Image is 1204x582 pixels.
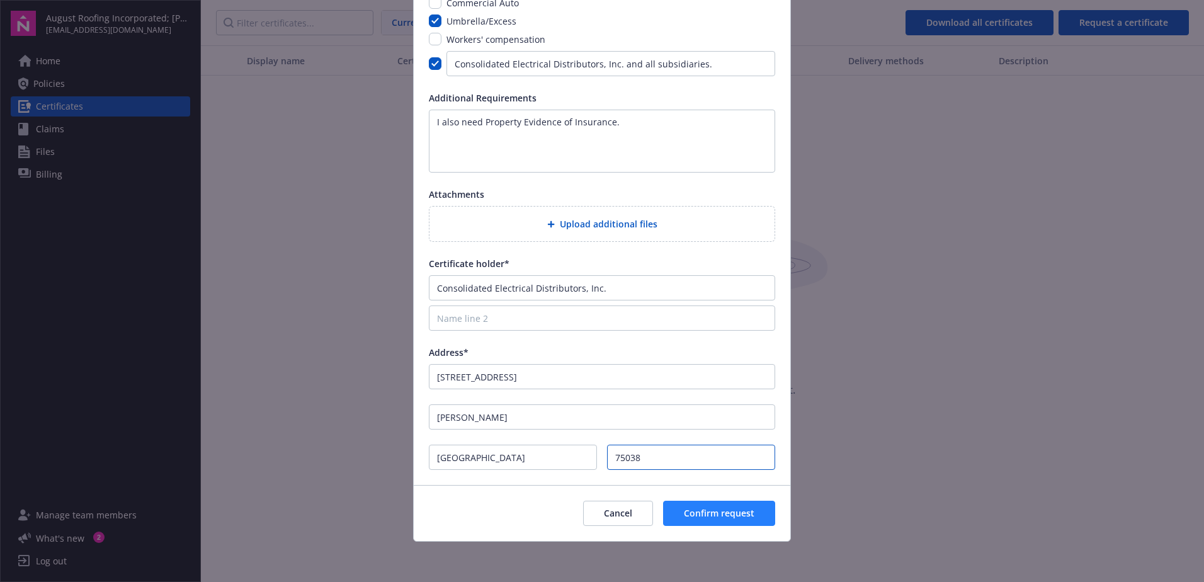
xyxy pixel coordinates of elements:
span: Workers' compensation [446,33,545,45]
button: Confirm request [663,501,775,526]
input: Zip [607,445,775,470]
input: Name line 1 [429,275,775,300]
span: Certificate holder* [429,258,509,270]
span: Cancel [604,507,632,519]
span: Attachments [429,188,484,200]
span: Confirm request [684,507,754,519]
input: Please list additional required coverage here [446,51,775,76]
div: Upload additional files [429,206,775,242]
input: City [429,404,775,430]
input: Name line 2 [429,305,775,331]
input: Street [429,364,775,389]
input: State [429,445,597,470]
span: Address* [429,346,469,358]
span: Upload additional files [560,217,657,231]
span: Additional Requirements [429,92,537,104]
span: Umbrella/Excess [446,15,516,27]
textarea: I also need Property Evidence of Insurance. [429,110,775,173]
button: Cancel [583,501,653,526]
